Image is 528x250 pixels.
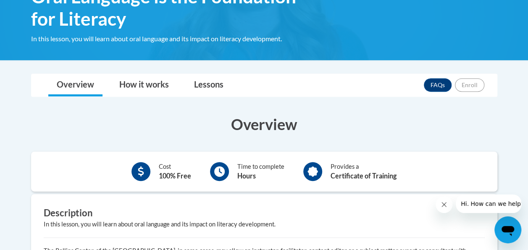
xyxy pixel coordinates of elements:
[436,196,452,213] iframe: Close message
[331,162,397,181] div: Provides a
[237,172,256,180] b: Hours
[237,162,284,181] div: Time to complete
[424,78,452,92] a: FAQs
[186,74,232,96] a: Lessons
[5,6,68,13] span: Hi. How can we help?
[494,216,521,243] iframe: Button to launch messaging window
[44,207,485,220] h3: Description
[31,34,321,43] div: In this lesson, you will learn about oral language and its impact on literacy development.
[455,78,484,92] button: Enroll
[159,172,191,180] b: 100% Free
[456,194,521,213] iframe: Message from company
[31,114,497,135] h3: Overview
[331,172,397,180] b: Certificate of Training
[44,220,485,229] div: In this lesson, you will learn about oral language and its impact on literacy development.
[111,74,177,96] a: How it works
[159,162,191,181] div: Cost
[48,74,102,96] a: Overview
